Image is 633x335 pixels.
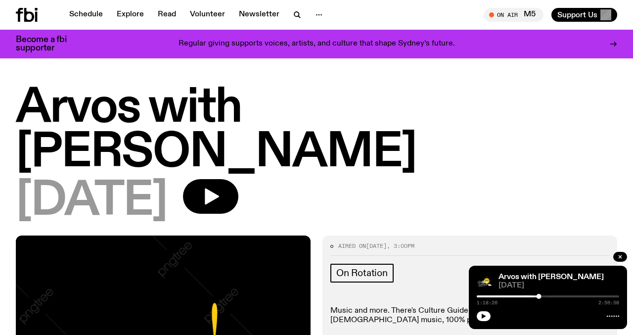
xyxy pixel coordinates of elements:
[338,242,366,250] span: Aired on
[598,300,619,305] span: 2:59:58
[477,274,493,289] img: A stock image of a grinning sun with sunglasses, with the text Good Afternoon in cursive
[336,268,388,279] span: On Rotation
[330,264,394,283] a: On Rotation
[387,242,414,250] span: , 3:00pm
[16,86,617,175] h1: Arvos with [PERSON_NAME]
[184,8,231,22] a: Volunteer
[330,306,609,325] p: Music and more. There's Culture Guide at 4:30pm. 50% [DEMOGRAPHIC_DATA] music, 100% pure excellen...
[179,40,455,48] p: Regular giving supports voices, artists, and culture that shape Sydney’s future.
[484,8,543,22] button: On AirM5
[233,8,285,22] a: Newsletter
[551,8,617,22] button: Support Us
[16,179,167,224] span: [DATE]
[366,242,387,250] span: [DATE]
[498,273,604,281] a: Arvos with [PERSON_NAME]
[111,8,150,22] a: Explore
[152,8,182,22] a: Read
[498,282,619,289] span: [DATE]
[63,8,109,22] a: Schedule
[16,36,79,52] h3: Become a fbi supporter
[477,300,497,305] span: 1:18:26
[557,10,597,19] span: Support Us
